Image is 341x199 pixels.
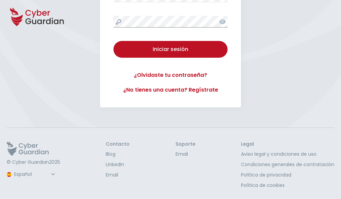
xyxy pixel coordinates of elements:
[241,141,334,147] h3: Legal
[7,159,60,165] p: © Cyber Guardian 2025
[176,141,195,147] h3: Soporte
[106,141,130,147] h3: Contacto
[118,45,223,53] div: Iniciar sesión
[106,171,130,179] a: Email
[241,161,334,168] a: Condiciones generales de contratación
[241,171,334,179] a: Política de privacidad
[113,86,228,94] a: ¿No tienes una cuenta? Regístrate
[106,151,130,158] a: Blog
[241,182,334,189] a: Política de cookies
[106,161,130,168] a: LinkedIn
[176,151,195,158] a: Email
[113,71,228,79] a: ¿Olvidaste tu contraseña?
[7,172,11,177] img: region-logo
[241,151,334,158] a: Aviso legal y condiciones de uso
[113,41,228,58] button: Iniciar sesión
